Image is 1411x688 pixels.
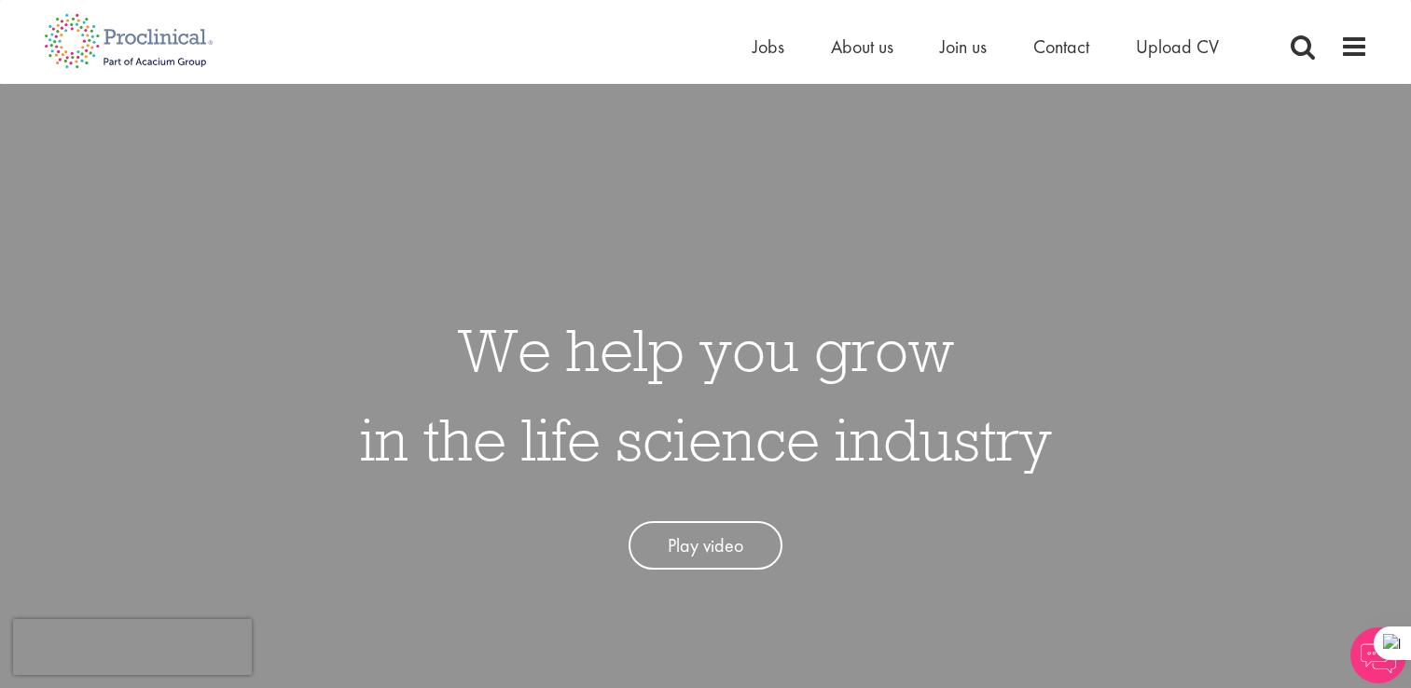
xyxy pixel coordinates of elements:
a: Upload CV [1136,34,1219,59]
a: Join us [940,34,987,59]
a: Contact [1033,34,1089,59]
a: Jobs [753,34,784,59]
img: Chatbot [1350,627,1406,683]
a: Play video [629,521,782,571]
a: About us [831,34,893,59]
h1: We help you grow in the life science industry [360,305,1052,484]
